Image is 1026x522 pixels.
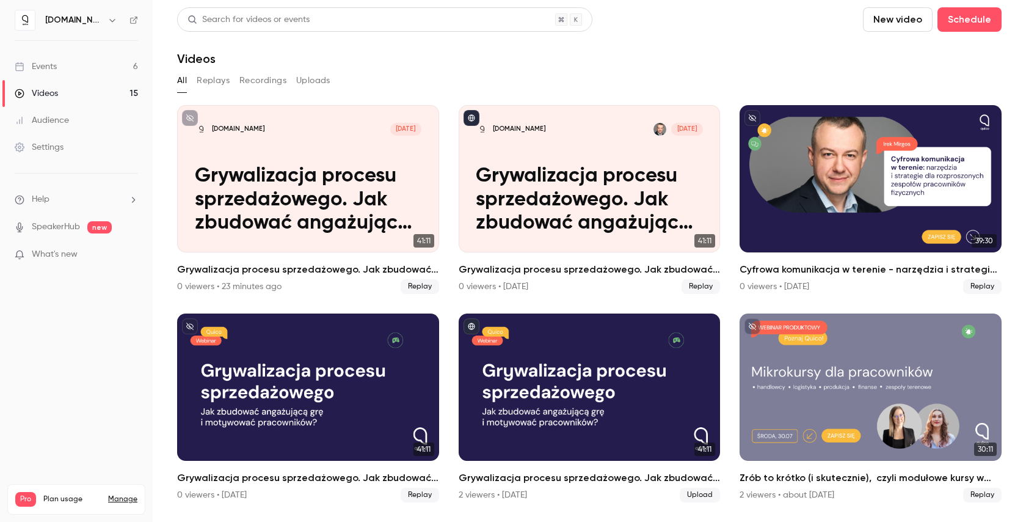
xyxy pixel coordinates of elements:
[740,314,1002,502] a: 30:11Zrób to krótko (i skutecznie), czyli modułowe kursy w [GEOGRAPHIC_DATA] – o mikrotreściach w...
[182,110,198,126] button: unpublished
[177,314,439,502] a: 41:11Grywalizacja procesu sprzedażowego. Jak zbudować angażującą grę i motywować pracowników?0 vi...
[15,492,36,507] span: Pro
[32,193,49,206] span: Help
[177,51,216,66] h1: Videos
[476,123,489,136] img: Grywalizacja procesu sprzedażowego. Jak zbudować angażującą grę i motywować pracowników?
[459,105,721,294] li: Grywalizacja procesu sprzedażowego. Jak zbudować angażującą grę i motywować pracowników?
[740,105,1002,294] li: Cyfrowa komunikacja w terenie - narzędzia i strategie dla rozproszonych zespołów pracowników fizy...
[740,471,1002,485] h2: Zrób to krótko (i skutecznie), czyli modułowe kursy w [GEOGRAPHIC_DATA] – o mikrotreściach w szko...
[682,279,720,294] span: Replay
[177,71,187,90] button: All
[459,262,721,277] h2: Grywalizacja procesu sprzedażowego. Jak zbudować angażującą grę i motywować pracowników?
[195,164,422,235] p: Grywalizacja procesu sprzedażowego. Jak zbudować angażującą grę i motywować pracowników?
[32,221,80,233] a: SpeakerHub
[459,314,721,502] li: Grywalizacja procesu sprzedażowego. Jak zbudować angażującą grę i motywować pracowników?
[43,494,101,504] span: Plan usage
[740,105,1002,294] a: 39:30Cyfrowa komunikacja w terenie - narzędzia i strategie dla rozproszonych zespołów pracowników...
[182,318,198,334] button: unpublished
[413,443,434,456] span: 41:11
[459,314,721,502] a: 41:11Grywalizacja procesu sprzedażowego. Jak zbudować angażującą grę i motywować pracowników?2 vi...
[680,488,720,502] span: Upload
[863,7,933,32] button: New video
[744,318,760,334] button: unpublished
[296,71,330,90] button: Uploads
[459,281,528,293] div: 0 viewers • [DATE]
[401,488,439,502] span: Replay
[15,193,138,206] li: help-dropdown-opener
[15,114,69,127] div: Audience
[476,164,703,235] p: Grywalizacja procesu sprzedażowego. Jak zbudować angażującą grę i motywować pracowników?
[740,489,834,501] div: 2 viewers • about [DATE]
[177,262,439,277] h2: Grywalizacja procesu sprzedażowego. Jak zbudować angażującą grę i motywować pracowników?
[177,471,439,485] h2: Grywalizacja procesu sprzedażowego. Jak zbudować angażującą grę i motywować pracowników?
[177,489,247,501] div: 0 viewers • [DATE]
[937,7,1002,32] button: Schedule
[390,123,421,136] span: [DATE]
[15,61,57,73] div: Events
[972,234,997,248] span: 39:30
[15,141,64,153] div: Settings
[464,318,479,334] button: published
[744,110,760,126] button: unpublished
[123,249,138,260] iframe: Noticeable Trigger
[87,221,112,233] span: new
[401,279,439,294] span: Replay
[195,123,208,136] img: Grywalizacja procesu sprzedażowego. Jak zbudować angażującą grę i motywować pracowników?
[15,87,58,100] div: Videos
[108,494,137,504] a: Manage
[694,234,715,248] span: 41:11
[177,7,1002,515] section: Videos
[974,443,997,456] span: 30:11
[653,123,666,136] img: Irek Mirgos
[197,71,230,90] button: Replays
[671,123,702,136] span: [DATE]
[413,234,434,248] span: 41:11
[45,14,103,26] h6: [DOMAIN_NAME]
[459,471,721,485] h2: Grywalizacja procesu sprzedażowego. Jak zbudować angażującą grę i motywować pracowników?
[177,105,439,294] a: Grywalizacja procesu sprzedażowego. Jak zbudować angażującą grę i motywować pracowników?[DOMAIN_N...
[963,279,1002,294] span: Replay
[740,262,1002,277] h2: Cyfrowa komunikacja w terenie - narzędzia i strategie dla rozproszonych zespołów pracowników fizy...
[15,10,35,30] img: quico.io
[177,281,282,293] div: 0 viewers • 23 minutes ago
[963,488,1002,502] span: Replay
[459,105,721,294] a: Grywalizacja procesu sprzedażowego. Jak zbudować angażującą grę i motywować pracowników?[DOMAIN_N...
[464,110,479,126] button: published
[187,13,310,26] div: Search for videos or events
[239,71,286,90] button: Recordings
[177,314,439,502] li: Grywalizacja procesu sprzedażowego. Jak zbudować angażującą grę i motywować pracowników?
[459,489,527,501] div: 2 viewers • [DATE]
[694,443,715,456] span: 41:11
[740,281,809,293] div: 0 viewers • [DATE]
[177,105,439,294] li: Grywalizacja procesu sprzedażowego. Jak zbudować angażującą grę i motywować pracowników?
[493,125,546,133] p: [DOMAIN_NAME]
[212,125,265,133] p: [DOMAIN_NAME]
[740,314,1002,502] li: Zrób to krótko (i skutecznie), czyli modułowe kursy w Quico – o mikrotreściach w szkoleniach i ku...
[32,248,78,261] span: What's new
